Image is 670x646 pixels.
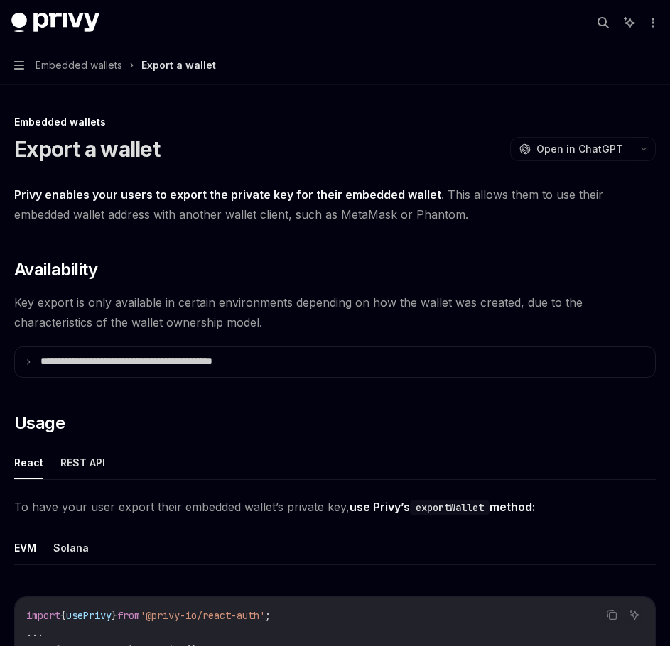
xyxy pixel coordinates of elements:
span: Key export is only available in certain environments depending on how the wallet was created, due... [14,292,656,332]
span: usePrivy [66,609,112,622]
span: To have your user export their embedded wallet’s private key, [14,497,656,517]
button: Copy the contents from the code block [603,606,621,624]
span: '@privy-io/react-auth' [140,609,265,622]
code: exportWallet [410,500,490,515]
span: } [112,609,117,622]
button: Ask AI [625,606,644,624]
span: Open in ChatGPT [536,142,623,156]
div: Embedded wallets [14,115,656,129]
button: EVM [14,531,36,564]
span: { [60,609,66,622]
div: Export a wallet [141,57,216,74]
span: ... [26,626,43,639]
span: import [26,609,60,622]
strong: Privy enables your users to export the private key for their embedded wallet [14,187,441,202]
button: Open in ChatGPT [510,137,632,161]
strong: use Privy’s method: [350,500,535,514]
button: More actions [644,13,659,33]
h1: Export a wallet [14,136,160,162]
span: Availability [14,258,98,281]
span: . This allows them to use their embedded wallet address with another wallet client, such as MetaM... [14,185,656,224]
button: REST API [60,446,105,479]
button: React [14,446,43,479]
img: dark logo [11,13,99,33]
span: Embedded wallets [36,57,122,74]
span: Usage [14,412,65,434]
button: Solana [53,531,89,564]
span: ; [265,609,271,622]
span: from [117,609,140,622]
